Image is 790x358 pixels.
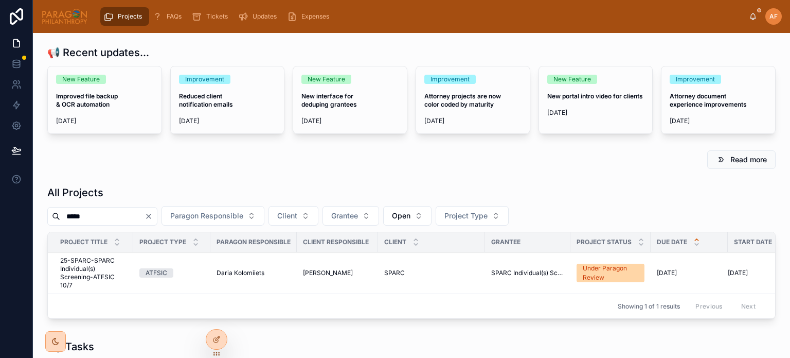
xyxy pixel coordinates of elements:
a: SPARC [384,269,479,277]
a: [DATE] [657,269,722,277]
a: ImprovementAttorney projects are now color coded by maturity[DATE] [416,66,530,134]
div: Under Paragon Review [583,264,638,282]
span: Showing 1 of 1 results [618,302,680,311]
span: [DATE] [424,117,522,125]
span: [DATE] [179,117,276,125]
span: Start Date [734,238,772,246]
a: 25-SPARC-SPARC Individual(s) Screening-ATFSIC 10/7 [60,257,127,289]
a: Updates [235,7,284,26]
strong: New interface for deduping grantees [301,92,357,108]
span: Project Title [60,238,107,246]
span: FAQs [167,12,182,21]
div: ATFSIC [146,268,167,278]
a: SPARC Individual(s) Screening [491,269,564,277]
span: AF [769,12,778,21]
span: Grantee [491,238,520,246]
strong: Attorney document experience improvements [670,92,747,108]
strong: Attorney projects are now color coded by maturity [424,92,502,108]
button: Select Button [322,206,379,226]
span: Tickets [206,12,228,21]
span: Client Responsible [303,238,369,246]
a: [PERSON_NAME] [303,269,372,277]
button: Select Button [436,206,509,226]
span: Paragon Responsible [217,238,291,246]
span: Expenses [301,12,329,21]
h1: All Projects [47,185,103,200]
button: Read more [707,150,776,169]
span: Read more [730,155,767,165]
button: Select Button [161,206,264,226]
a: ImprovementReduced client notification emails[DATE] [170,66,285,134]
span: [DATE] [728,269,748,277]
span: Projects [118,12,142,21]
span: Project Type [139,238,186,246]
span: SPARC [384,269,405,277]
div: New Feature [553,75,591,84]
strong: Reduced client notification emails [179,92,233,108]
span: Paragon Responsible [170,211,243,221]
span: Client [384,238,406,246]
span: Due Date [657,238,687,246]
a: New FeatureImproved file backup & OCR automation[DATE] [47,66,162,134]
a: New FeatureNew interface for deduping grantees[DATE] [293,66,407,134]
a: ATFSIC [139,268,204,278]
button: Select Button [268,206,318,226]
div: Improvement [676,75,715,84]
strong: Improved file backup & OCR automation [56,92,119,108]
a: FAQs [149,7,189,26]
img: App logo [41,8,88,25]
a: Expenses [284,7,336,26]
h1: My Tasks [47,339,94,354]
a: ImprovementAttorney document experience improvements[DATE] [661,66,776,134]
button: Select Button [383,206,432,226]
a: New FeatureNew portal intro video for clients[DATE] [538,66,653,134]
span: Open [392,211,410,221]
div: Improvement [185,75,224,84]
span: [PERSON_NAME] [303,269,353,277]
span: [DATE] [56,117,153,125]
div: New Feature [62,75,100,84]
strong: New portal intro video for clients [547,92,643,100]
span: Project Type [444,211,488,221]
div: New Feature [308,75,345,84]
button: Clear [145,212,157,220]
span: [DATE] [670,117,767,125]
span: Project Status [577,238,632,246]
a: Under Paragon Review [577,264,644,282]
span: Updates [253,12,277,21]
span: Client [277,211,297,221]
span: Grantee [331,211,358,221]
span: [DATE] [547,109,644,117]
div: scrollable content [96,5,749,28]
span: [DATE] [301,117,399,125]
h1: 📢 Recent updates... [47,45,149,60]
a: Daria Kolomiiets [217,269,291,277]
span: [DATE] [657,269,677,277]
div: Improvement [430,75,470,84]
a: Projects [100,7,149,26]
span: Daria Kolomiiets [217,269,264,277]
a: Tickets [189,7,235,26]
